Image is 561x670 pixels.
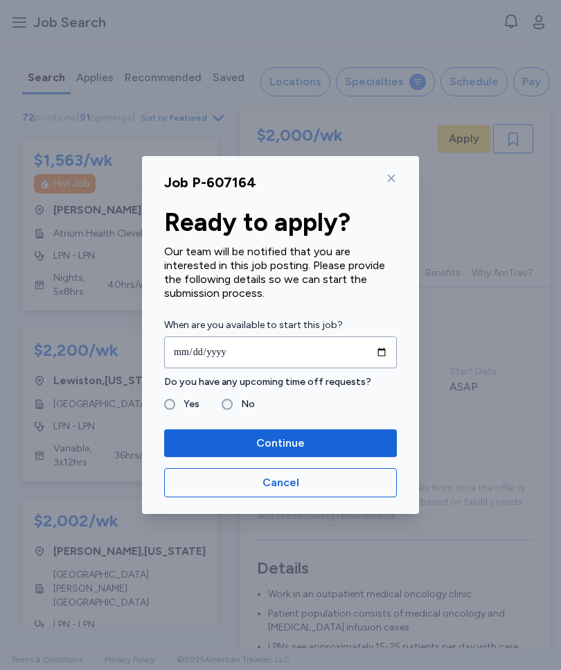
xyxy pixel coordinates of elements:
[164,317,397,334] label: When are you available to start this job?
[164,468,397,497] button: Cancel
[164,209,397,237] div: Ready to apply?
[164,429,397,457] button: Continue
[256,435,305,452] span: Continue
[164,173,256,192] div: Job P-607164
[164,374,397,390] label: Do you have any upcoming time off requests?
[164,245,397,300] div: Our team will be notified that you are interested in this job posting. Please provide the followi...
[233,396,255,413] label: No
[175,396,199,413] label: Yes
[262,474,299,491] span: Cancel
